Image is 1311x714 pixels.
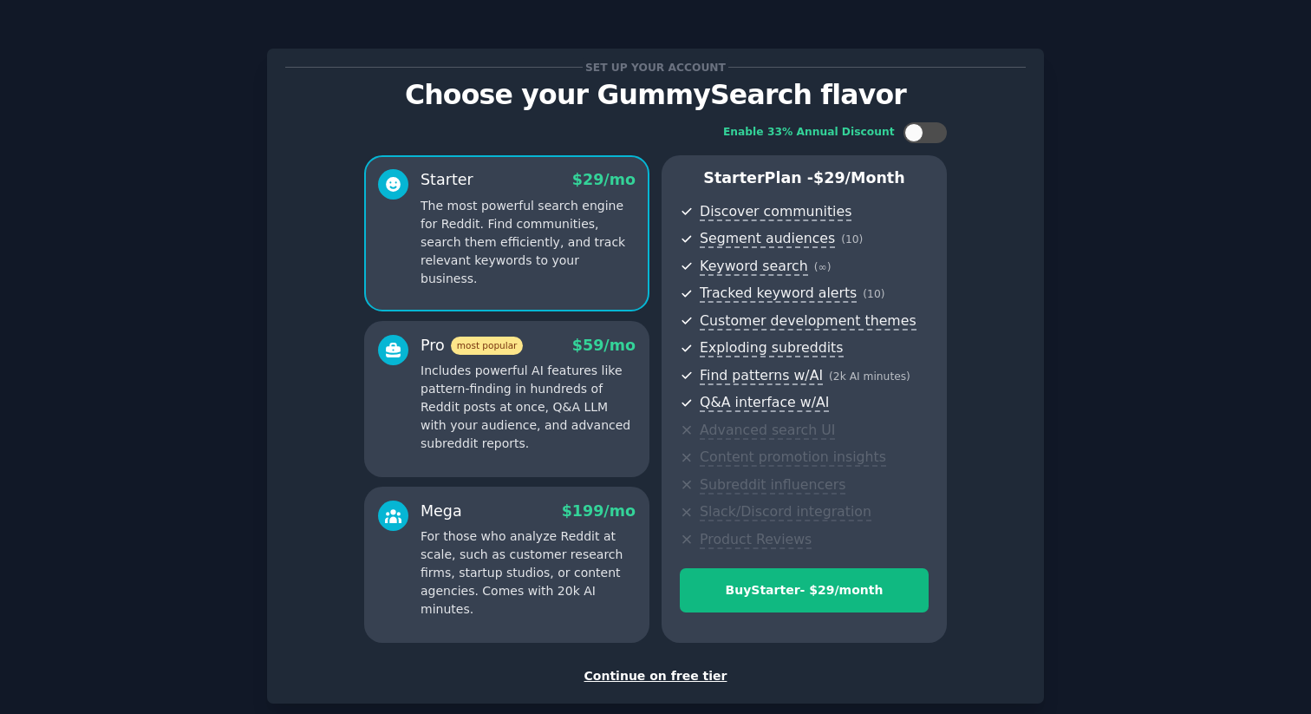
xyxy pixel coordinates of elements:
span: Slack/Discord integration [700,503,871,521]
span: ( ∞ ) [814,261,832,273]
div: Enable 33% Annual Discount [723,125,895,141]
div: Mega [421,501,462,522]
p: Includes powerful AI features like pattern-finding in hundreds of Reddit posts at once, Q&A LLM w... [421,362,636,453]
span: ( 2k AI minutes ) [829,370,910,383]
span: $ 29 /mo [572,171,636,188]
button: BuyStarter- $29/month [680,568,929,612]
div: Continue on free tier [285,667,1026,685]
span: Segment audiences [700,230,835,248]
p: Starter Plan - [680,167,929,189]
span: Content promotion insights [700,449,886,467]
span: Advanced search UI [700,422,835,440]
p: The most powerful search engine for Reddit. Find communities, search them efficiently, and track ... [421,197,636,288]
span: Tracked keyword alerts [700,285,857,303]
span: Subreddit influencers [700,476,845,495]
span: most popular [451,337,524,355]
span: Customer development themes [700,312,916,331]
span: Keyword search [700,258,808,276]
span: Discover communities [700,203,851,221]
span: ( 10 ) [863,288,884,300]
div: Buy Starter - $ 29 /month [681,581,928,599]
span: $ 59 /mo [572,337,636,354]
p: Choose your GummySearch flavor [285,80,1026,110]
span: Product Reviews [700,531,812,549]
div: Pro [421,335,523,357]
span: Q&A interface w/AI [700,394,829,412]
span: $ 29 /month [813,169,905,187]
span: Find patterns w/AI [700,367,823,385]
p: For those who analyze Reddit at scale, such as customer research firms, startup studios, or conte... [421,527,636,619]
div: Starter [421,169,473,191]
span: ( 10 ) [841,233,863,246]
span: Set up your account [583,58,729,76]
span: $ 199 /mo [562,502,636,520]
span: Exploding subreddits [700,339,843,357]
